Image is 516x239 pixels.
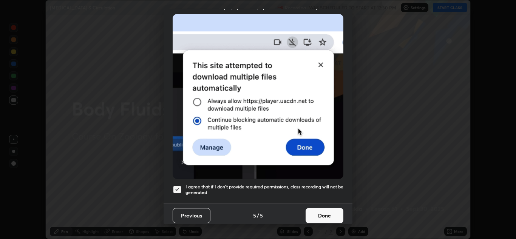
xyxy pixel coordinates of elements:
img: downloads-permission-blocked.gif [173,14,343,179]
h5: I agree that if I don't provide required permissions, class recording will not be generated [185,184,343,196]
h4: / [257,211,259,219]
button: Done [306,208,343,223]
h4: 5 [260,211,263,219]
button: Previous [173,208,210,223]
h4: 5 [253,211,256,219]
